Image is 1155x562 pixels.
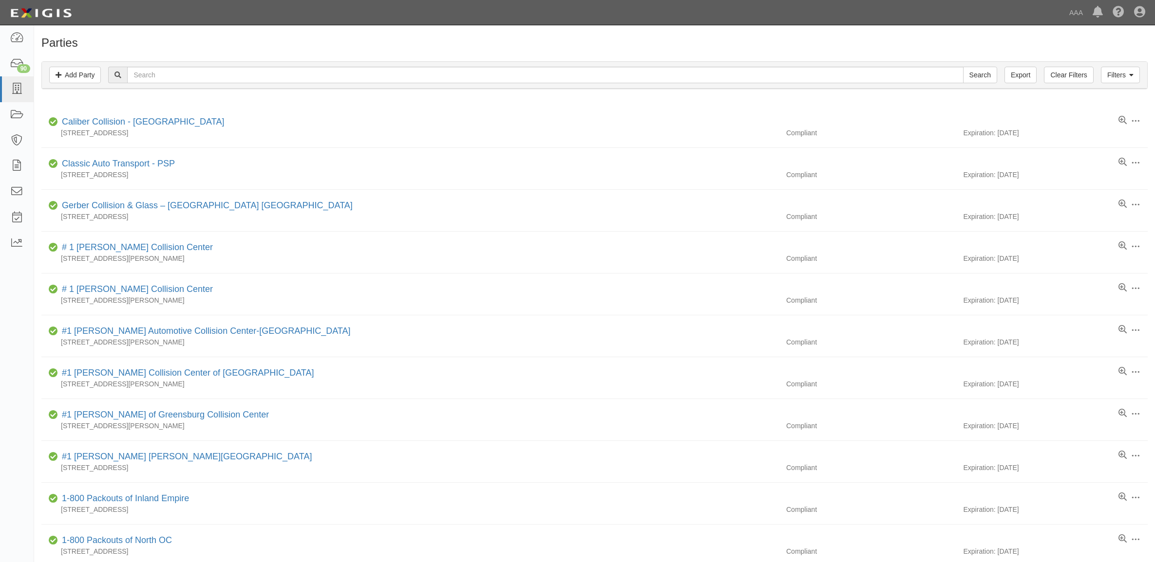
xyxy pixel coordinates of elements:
a: #1 [PERSON_NAME] of Greensburg Collision Center [62,410,269,419]
div: Compliant [779,421,964,431]
a: View results summary [1118,534,1127,544]
i: Compliant [49,370,58,377]
div: Compliant [779,505,964,514]
div: [STREET_ADDRESS][PERSON_NAME] [41,421,779,431]
img: logo-5460c22ac91f19d4615b14bd174203de0afe785f0fc80cf4dbbc73dc1793850b.png [7,4,75,22]
div: Expiration: [DATE] [964,463,1148,472]
div: [STREET_ADDRESS] [41,128,779,138]
div: Compliant [779,254,964,263]
div: Compliant [779,295,964,305]
a: # 1 [PERSON_NAME] Collision Center [62,242,213,252]
i: Compliant [49,119,58,126]
div: 1-800 Packouts of North OC [58,534,172,547]
div: [STREET_ADDRESS][PERSON_NAME] [41,295,779,305]
a: View results summary [1118,116,1127,126]
a: #1 [PERSON_NAME] [PERSON_NAME][GEOGRAPHIC_DATA] [62,452,312,461]
i: Compliant [49,202,58,209]
i: Compliant [49,328,58,335]
a: Clear Filters [1044,67,1093,83]
div: Compliant [779,212,964,221]
i: Compliant [49,495,58,502]
div: Expiration: [DATE] [964,128,1148,138]
div: Expiration: [DATE] [964,295,1148,305]
div: Compliant [779,463,964,472]
a: # 1 [PERSON_NAME] Collision Center [62,284,213,294]
div: Compliant [779,128,964,138]
i: Compliant [49,412,58,418]
div: 1-800 Packouts of Inland Empire [58,492,189,505]
div: Expiration: [DATE] [964,421,1148,431]
a: View results summary [1118,283,1127,293]
div: #1 Cochran of Greensburg Collision Center [58,409,269,421]
div: Expiration: [DATE] [964,505,1148,514]
a: #1 [PERSON_NAME] Collision Center of [GEOGRAPHIC_DATA] [62,368,314,378]
a: AAA [1064,3,1088,22]
div: [STREET_ADDRESS][PERSON_NAME] [41,254,779,263]
h1: Parties [41,36,1148,49]
div: Gerber Collision & Glass – Houston Brighton [58,199,353,212]
i: Compliant [49,244,58,251]
div: [STREET_ADDRESS] [41,212,779,221]
div: Compliant [779,170,964,180]
div: [STREET_ADDRESS][PERSON_NAME] [41,337,779,347]
a: Export [1004,67,1037,83]
div: [STREET_ADDRESS] [41,505,779,514]
a: View results summary [1118,409,1127,418]
div: Compliant [779,337,964,347]
a: Caliber Collision - [GEOGRAPHIC_DATA] [62,117,224,127]
i: Compliant [49,537,58,544]
div: Expiration: [DATE] [964,212,1148,221]
a: View results summary [1118,451,1127,460]
i: Compliant [49,453,58,460]
div: #1 Cochran Automotive Collision Center-Monroeville [58,325,351,338]
div: 90 [17,64,30,73]
div: [STREET_ADDRESS] [41,546,779,556]
a: 1-800 Packouts of Inland Empire [62,493,189,503]
input: Search [963,67,997,83]
div: Classic Auto Transport - PSP [58,158,175,170]
i: Compliant [49,286,58,293]
a: View results summary [1118,158,1127,167]
a: 1-800 Packouts of North OC [62,535,172,545]
div: Expiration: [DATE] [964,379,1148,389]
a: Classic Auto Transport - PSP [62,159,175,168]
a: View results summary [1118,492,1127,502]
a: View results summary [1118,367,1127,377]
div: [STREET_ADDRESS] [41,463,779,472]
div: Expiration: [DATE] [964,546,1148,556]
div: Caliber Collision - Gainesville [58,116,224,128]
i: Help Center - Complianz [1113,7,1124,18]
a: View results summary [1118,325,1127,335]
a: Gerber Collision & Glass – [GEOGRAPHIC_DATA] [GEOGRAPHIC_DATA] [62,200,353,210]
a: View results summary [1118,241,1127,251]
div: Expiration: [DATE] [964,254,1148,263]
div: # 1 Cochran Collision Center [58,283,213,296]
div: Expiration: [DATE] [964,170,1148,180]
a: View results summary [1118,199,1127,209]
div: # 1 Cochran Collision Center [58,241,213,254]
div: [STREET_ADDRESS] [41,170,779,180]
div: Expiration: [DATE] [964,337,1148,347]
a: #1 [PERSON_NAME] Automotive Collision Center-[GEOGRAPHIC_DATA] [62,326,351,336]
a: Add Party [49,67,101,83]
div: [STREET_ADDRESS][PERSON_NAME] [41,379,779,389]
div: Compliant [779,546,964,556]
div: #1 Cochran Robinson Township [58,451,312,463]
div: Compliant [779,379,964,389]
input: Search [127,67,963,83]
i: Compliant [49,161,58,167]
a: Filters [1101,67,1140,83]
div: #1 Cochran Collision Center of Greensburg [58,367,314,380]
